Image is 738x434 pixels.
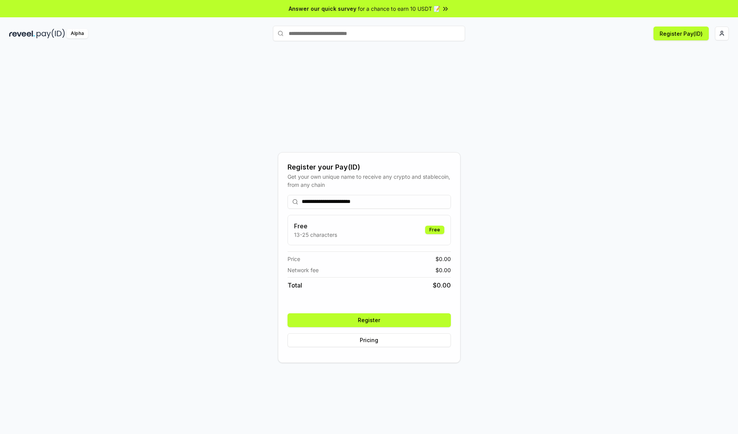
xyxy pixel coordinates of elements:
[289,5,356,13] span: Answer our quick survey
[288,162,451,173] div: Register your Pay(ID)
[433,281,451,290] span: $ 0.00
[435,255,451,263] span: $ 0.00
[288,173,451,189] div: Get your own unique name to receive any crypto and stablecoin, from any chain
[288,333,451,347] button: Pricing
[358,5,440,13] span: for a chance to earn 10 USDT 📝
[288,313,451,327] button: Register
[435,266,451,274] span: $ 0.00
[66,29,88,38] div: Alpha
[425,226,444,234] div: Free
[288,266,319,274] span: Network fee
[288,255,300,263] span: Price
[9,29,35,38] img: reveel_dark
[294,231,337,239] p: 13-25 characters
[37,29,65,38] img: pay_id
[288,281,302,290] span: Total
[294,221,337,231] h3: Free
[653,27,709,40] button: Register Pay(ID)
